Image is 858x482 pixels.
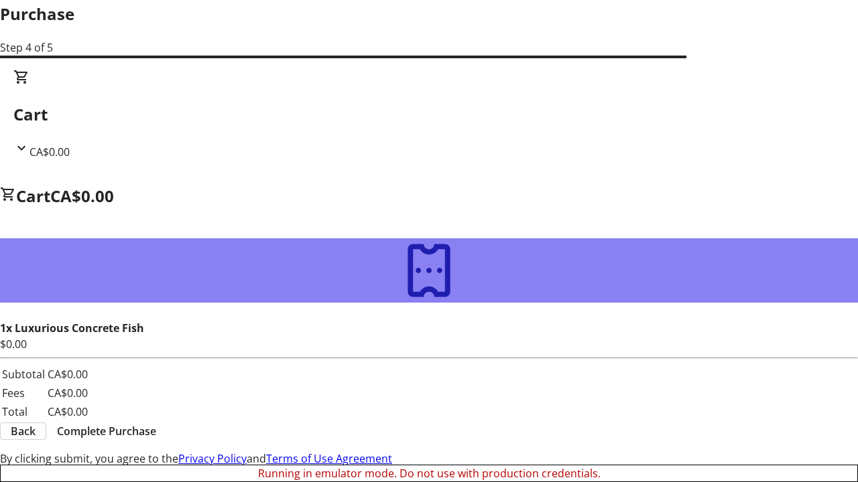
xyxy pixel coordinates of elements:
span: Complete Purchase [57,423,156,439]
span: Back [11,423,36,439]
td: CA$0.00 [47,403,88,420]
td: Subtotal [1,366,46,383]
button: Complete Purchase [46,423,167,439]
span: CA$0.00 [29,145,70,159]
h2: Cart [13,102,845,127]
td: CA$0.00 [47,366,88,383]
td: Fees [1,384,46,402]
div: CartCA$0.00 [13,69,845,160]
a: Terms of Use Agreement [266,451,392,466]
td: CA$0.00 [47,384,88,402]
span: Cart [16,185,50,207]
a: Privacy Policy [178,451,247,466]
span: CA$0.00 [50,185,114,207]
td: Total [1,403,46,420]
